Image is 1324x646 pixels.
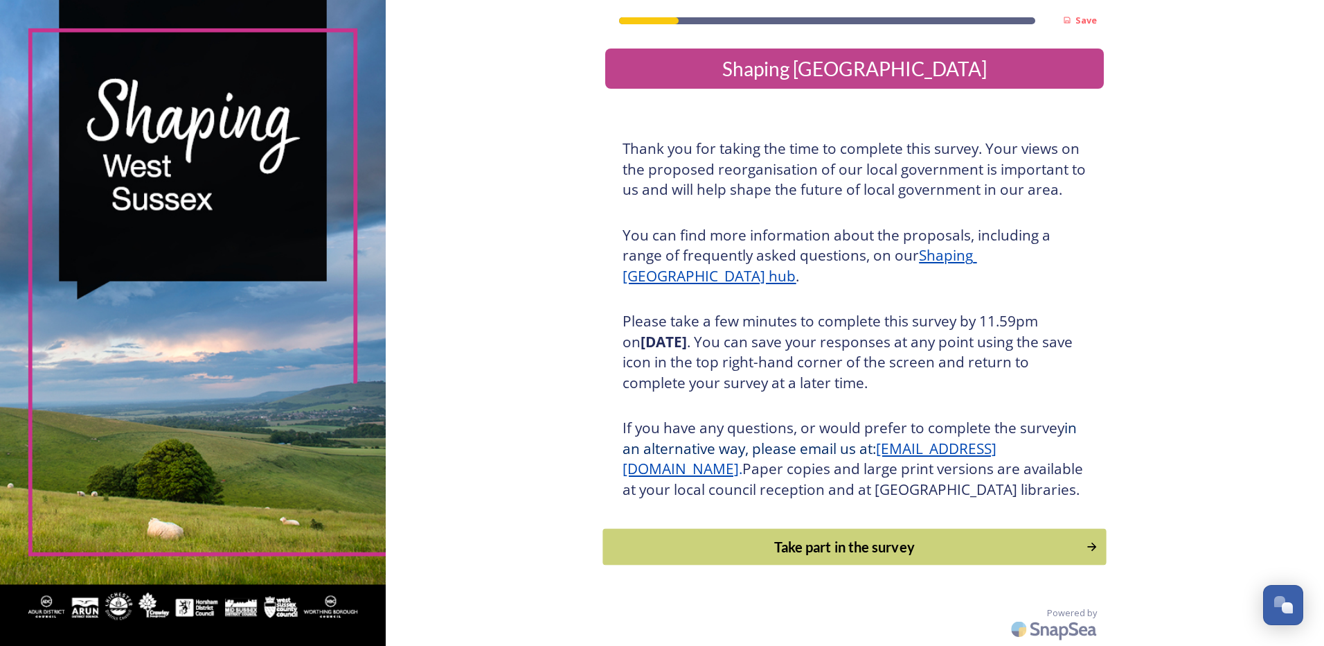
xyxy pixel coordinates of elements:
strong: Save [1075,14,1097,26]
button: Open Chat [1263,585,1303,625]
span: . [739,459,742,478]
h3: Thank you for taking the time to complete this survey. Your views on the proposed reorganisation ... [623,139,1086,200]
a: [EMAIL_ADDRESS][DOMAIN_NAME] [623,439,996,479]
a: Shaping [GEOGRAPHIC_DATA] hub [623,245,976,286]
h3: If you have any questions, or would prefer to complete the survey Paper copies and large print ve... [623,418,1086,500]
img: SnapSea Logo [1007,613,1104,645]
h3: Please take a few minutes to complete this survey by 11.59pm on . You can save your responses at ... [623,311,1086,393]
div: Take part in the survey [611,536,1079,557]
strong: [DATE] [641,332,687,351]
h3: You can find more information about the proposals, including a range of frequently asked question... [623,225,1086,287]
div: Shaping [GEOGRAPHIC_DATA] [611,54,1098,83]
button: Continue [603,529,1107,566]
span: Powered by [1047,606,1097,620]
span: in an alternative way, please email us at: [623,418,1080,458]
